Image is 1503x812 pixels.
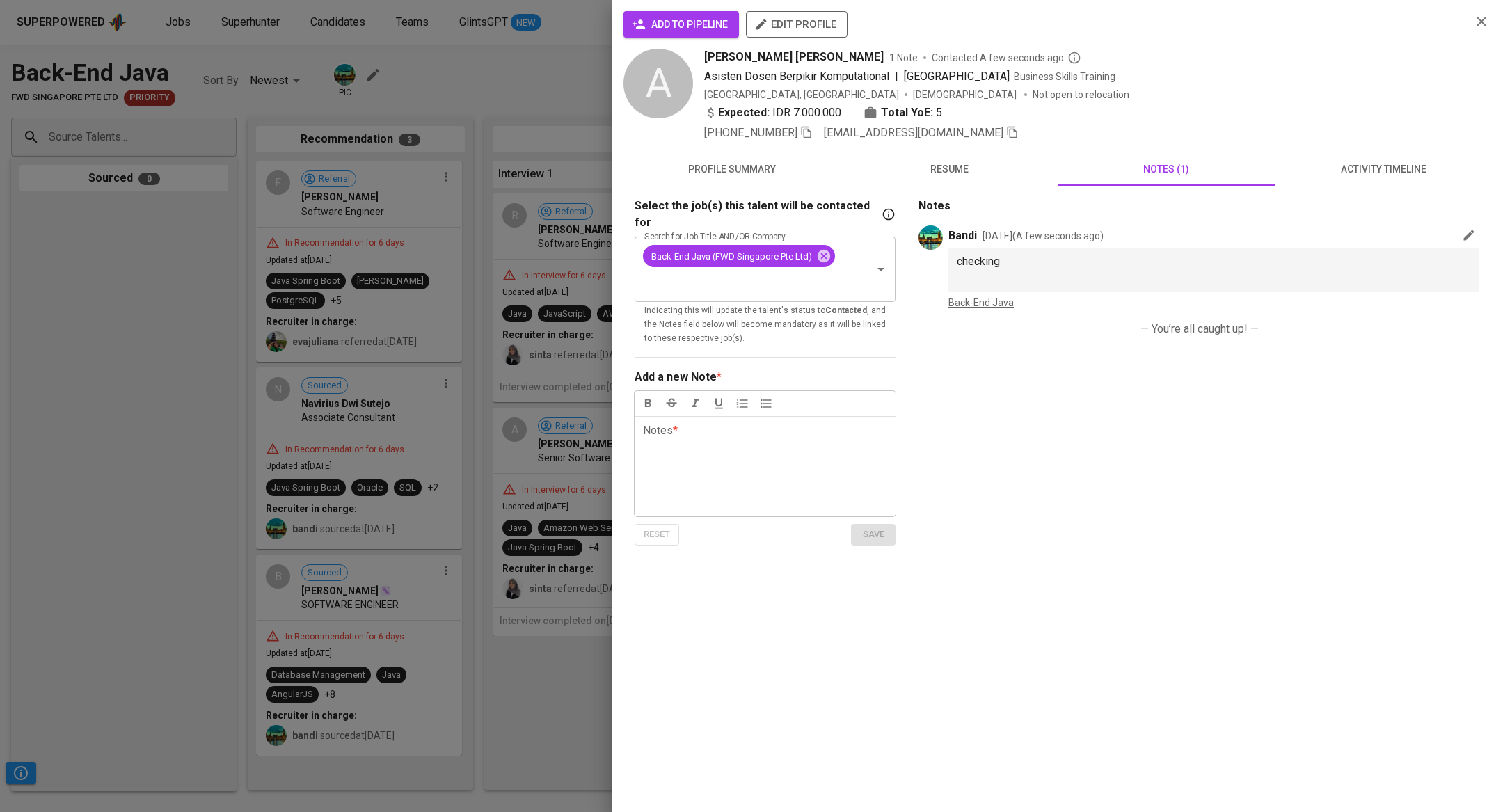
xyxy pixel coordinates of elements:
[1067,51,1081,65] svg: By Batam recruiter
[635,369,717,385] div: Add a new Note
[889,51,918,65] span: 1 Note
[643,250,820,263] span: Back-End Java (FWD Singapore Pte Ltd)
[930,321,1470,337] p: — You’re all caught up! —
[704,104,841,121] div: IDR 7.000.000
[918,225,943,250] img: a5d44b89-0c59-4c54-99d0-a63b29d42bd3.jpg
[957,255,1000,268] span: checking
[904,70,1010,83] span: [GEOGRAPHIC_DATA]
[635,198,879,231] p: Select the job(s) this talent will be contacted for
[632,161,832,178] span: profile summary
[882,207,896,221] svg: If you have a specific job in mind for the talent, indicate it here. This will change the talent'...
[825,305,867,315] b: Contacted
[1066,161,1266,178] span: notes (1)
[936,104,942,121] span: 5
[948,228,977,244] p: Bandi
[932,51,1081,65] span: Contacted A few seconds ago
[718,104,770,121] b: Expected:
[623,49,693,118] div: A
[704,126,797,139] span: [PHONE_NUMBER]
[644,304,886,346] p: Indicating this will update the talent's status to , and the Notes field below will become mandat...
[1033,88,1129,102] p: Not open to relocation
[948,297,1014,308] a: Back-End Java
[881,104,933,121] b: Total YoE:
[746,18,848,29] a: edit profile
[918,198,1481,214] p: Notes
[746,11,848,38] button: edit profile
[704,88,899,102] div: [GEOGRAPHIC_DATA], [GEOGRAPHIC_DATA]
[895,68,898,85] span: |
[983,229,1104,243] p: [DATE] ( A few seconds ago )
[824,126,1003,139] span: [EMAIL_ADDRESS][DOMAIN_NAME]
[849,161,1049,178] span: resume
[1283,161,1484,178] span: activity timeline
[643,422,678,523] div: Notes
[635,16,728,33] span: add to pipeline
[871,260,891,279] button: Open
[704,49,884,65] span: [PERSON_NAME] [PERSON_NAME]
[643,245,835,267] div: Back-End Java (FWD Singapore Pte Ltd)
[704,70,889,83] span: Asisten Dosen Berpikir Komputational
[623,11,739,38] button: add to pipeline
[913,88,1019,102] span: [DEMOGRAPHIC_DATA]
[1014,71,1115,82] span: Business Skills Training
[757,15,836,33] span: edit profile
